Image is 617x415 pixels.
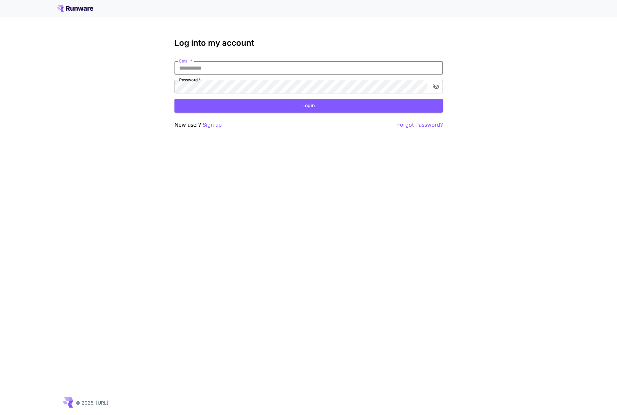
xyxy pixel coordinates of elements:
[174,121,222,129] p: New user?
[397,121,443,129] button: Forgot Password?
[430,81,442,93] button: toggle password visibility
[179,77,201,83] label: Password
[174,38,443,48] h3: Log into my account
[203,121,222,129] button: Sign up
[174,99,443,113] button: Login
[179,58,192,64] label: Email
[76,399,108,406] p: © 2025, [URL]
